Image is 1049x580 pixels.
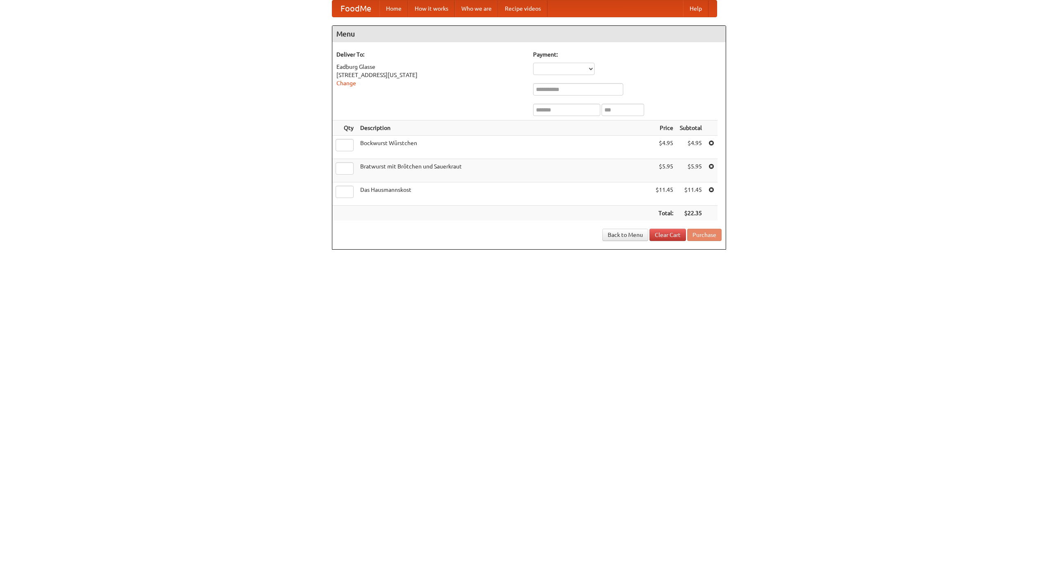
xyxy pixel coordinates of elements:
[652,121,677,136] th: Price
[332,121,357,136] th: Qty
[455,0,498,17] a: Who we are
[687,229,722,241] button: Purchase
[677,136,705,159] td: $4.95
[649,229,686,241] a: Clear Cart
[357,159,652,182] td: Bratwurst mit Brötchen und Sauerkraut
[357,136,652,159] td: Bockwurst Würstchen
[677,182,705,206] td: $11.45
[652,159,677,182] td: $5.95
[336,80,356,86] a: Change
[336,71,525,79] div: [STREET_ADDRESS][US_STATE]
[379,0,408,17] a: Home
[677,206,705,221] th: $22.35
[533,50,722,59] h5: Payment:
[357,121,652,136] th: Description
[683,0,708,17] a: Help
[652,182,677,206] td: $11.45
[408,0,455,17] a: How it works
[336,63,525,71] div: Eadburg Glasse
[498,0,547,17] a: Recipe videos
[652,136,677,159] td: $4.95
[677,121,705,136] th: Subtotal
[652,206,677,221] th: Total:
[332,0,379,17] a: FoodMe
[357,182,652,206] td: Das Hausmannskost
[602,229,648,241] a: Back to Menu
[332,26,726,42] h4: Menu
[336,50,525,59] h5: Deliver To:
[677,159,705,182] td: $5.95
